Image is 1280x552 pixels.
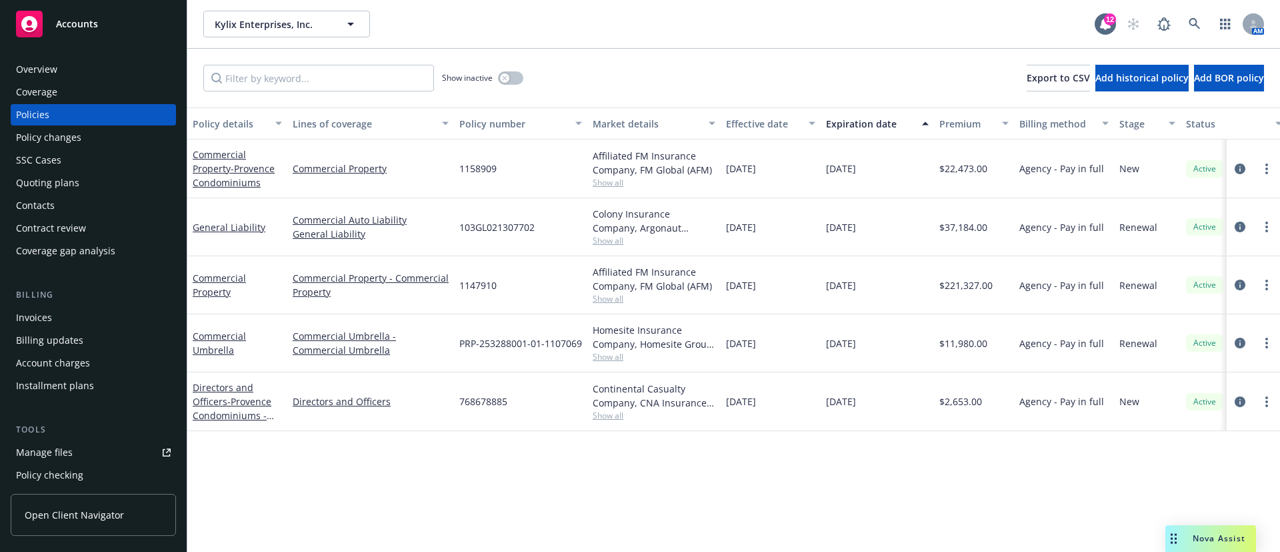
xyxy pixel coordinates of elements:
[939,117,994,131] div: Premium
[193,117,267,131] div: Policy details
[215,17,330,31] span: Kylix Enterprises, Inc.
[1151,11,1177,37] a: Report a Bug
[1212,11,1239,37] a: Switch app
[11,288,176,302] div: Billing
[459,117,567,131] div: Policy number
[939,278,993,292] span: $221,327.00
[11,104,176,125] a: Policies
[454,107,587,140] button: Policy number
[826,278,856,292] span: [DATE]
[293,213,449,227] a: Commercial Auto Liability
[1119,336,1157,350] span: Renewal
[1165,525,1182,552] div: Drag to move
[1259,161,1275,177] a: more
[726,220,756,234] span: [DATE]
[1259,277,1275,293] a: more
[939,336,987,350] span: $11,980.00
[1191,279,1218,291] span: Active
[1232,161,1248,177] a: circleInformation
[16,465,83,486] div: Policy checking
[1194,71,1264,84] span: Add BOR policy
[1114,107,1181,140] button: Stage
[459,278,497,292] span: 1147910
[459,336,582,350] span: PRP-253288001-01-1107069
[593,235,715,246] span: Show all
[293,329,449,357] a: Commercial Umbrella - Commercial Umbrella
[459,162,497,176] span: 1158909
[193,395,274,464] span: - Provence Condominiums - 200 Sheridan Condominium Association
[593,293,715,304] span: Show all
[293,117,434,131] div: Lines of coverage
[1014,107,1114,140] button: Billing method
[593,207,715,235] div: Colony Insurance Company, Argonaut Insurance Company (Argo), CRC Group
[11,81,176,103] a: Coverage
[726,117,801,131] div: Effective date
[1019,278,1104,292] span: Agency - Pay in full
[1019,336,1104,350] span: Agency - Pay in full
[16,218,86,239] div: Contract review
[593,351,715,362] span: Show all
[293,227,449,241] a: General Liability
[826,162,856,176] span: [DATE]
[193,148,275,189] a: Commercial Property
[1119,278,1157,292] span: Renewal
[1119,220,1157,234] span: Renewal
[16,375,94,396] div: Installment plans
[16,352,90,374] div: Account charges
[11,150,176,171] a: SSC Cases
[25,508,124,522] span: Open Client Navigator
[16,172,79,194] div: Quoting plans
[1232,394,1248,410] a: circleInformation
[16,59,57,80] div: Overview
[459,220,535,234] span: 103GL021307702
[1019,117,1094,131] div: Billing method
[293,162,449,176] a: Commercial Property
[11,218,176,239] a: Contract review
[16,307,52,328] div: Invoices
[1191,221,1218,233] span: Active
[442,72,493,83] span: Show inactive
[726,336,756,350] span: [DATE]
[11,195,176,216] a: Contacts
[11,442,176,463] a: Manage files
[193,272,246,298] a: Commercial Property
[11,307,176,328] a: Invoices
[11,172,176,194] a: Quoting plans
[11,423,176,437] div: Tools
[1027,65,1090,91] button: Export to CSV
[934,107,1014,140] button: Premium
[56,19,98,29] span: Accounts
[939,162,987,176] span: $22,473.00
[1019,220,1104,234] span: Agency - Pay in full
[1119,162,1139,176] span: New
[11,240,176,262] a: Coverage gap analysis
[593,117,701,131] div: Market details
[1191,337,1218,349] span: Active
[16,104,49,125] div: Policies
[1232,277,1248,293] a: circleInformation
[11,330,176,351] a: Billing updates
[11,352,176,374] a: Account charges
[203,11,370,37] button: Kylix Enterprises, Inc.
[193,221,265,234] a: General Liability
[1104,13,1116,25] div: 12
[1232,219,1248,235] a: circleInformation
[1095,71,1189,84] span: Add historical policy
[193,330,246,356] a: Commercial Umbrella
[1119,394,1139,408] span: New
[193,162,275,189] span: - Provence Condominiums
[293,271,449,299] a: Commercial Property - Commercial Property
[1120,11,1147,37] a: Start snowing
[593,177,715,188] span: Show all
[721,107,821,140] button: Effective date
[11,127,176,148] a: Policy changes
[593,323,715,351] div: Homesite Insurance Company, Homesite Group Incorporated, Great Point Insurance Company
[1165,525,1256,552] button: Nova Assist
[1191,396,1218,408] span: Active
[826,220,856,234] span: [DATE]
[593,382,715,410] div: Continental Casualty Company, CNA Insurance, [PERSON_NAME] Insurance
[11,465,176,486] a: Policy checking
[1019,394,1104,408] span: Agency - Pay in full
[1191,163,1218,175] span: Active
[459,394,507,408] span: 768678885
